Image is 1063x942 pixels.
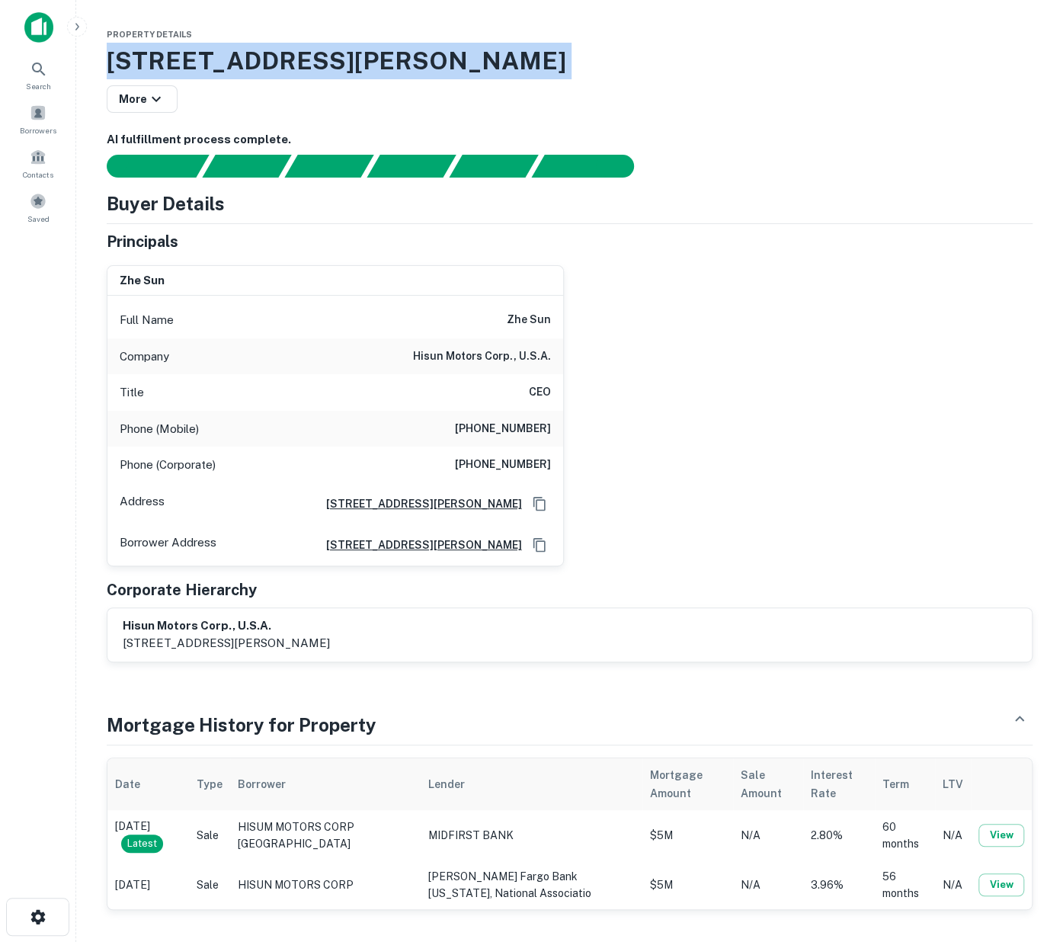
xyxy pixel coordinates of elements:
a: Borrowers [5,98,72,139]
p: Borrower Address [120,533,216,556]
th: Interest Rate [803,758,875,810]
td: HISUM MOTORS CORP [GEOGRAPHIC_DATA] [230,810,420,860]
button: View [978,824,1024,847]
a: Search [5,54,72,95]
td: 56 months [875,860,935,909]
p: Title [120,383,144,402]
h4: Mortgage History for Property [107,711,376,739]
td: $5M [642,810,733,860]
h6: [PHONE_NUMBER] [455,456,551,474]
td: HISUN MOTORS CORP [230,860,420,909]
span: Property Details [107,30,192,39]
p: Full Name [120,311,174,329]
th: Sale Amount [733,758,803,810]
a: Saved [5,187,72,228]
button: Copy Address [528,533,551,556]
th: Term [875,758,935,810]
button: More [107,85,178,113]
span: Saved [27,213,50,225]
td: MIDFIRST BANK [421,810,643,860]
h6: hisun motors corp., u.s.a. [123,617,330,635]
td: N/A [733,810,803,860]
h5: Corporate Hierarchy [107,578,257,601]
td: N/A [733,860,803,909]
td: 3.96% [803,860,875,909]
h3: [STREET_ADDRESS][PERSON_NAME] [107,43,1033,79]
td: [DATE] [107,860,189,909]
td: Sale [189,810,230,860]
img: capitalize-icon.png [24,12,53,43]
td: N/A [935,860,971,909]
p: [STREET_ADDRESS][PERSON_NAME] [123,634,330,652]
div: Sending borrower request to AI... [88,155,203,178]
span: Contacts [23,168,53,181]
th: Lender [421,758,643,810]
h4: Buyer Details [107,190,225,217]
div: Principals found, still searching for contact information. This may take time... [449,155,538,178]
div: Your request is received and processing... [202,155,291,178]
td: 2.80% [803,810,875,860]
p: Phone (Corporate) [120,456,216,474]
th: Date [107,758,189,810]
a: Contacts [5,143,72,184]
iframe: Chat Widget [987,820,1063,893]
th: Mortgage Amount [642,758,733,810]
h6: hisun motors corp., u.s.a. [413,348,551,366]
td: Sale [189,860,230,909]
div: Principals found, AI now looking for contact information... [367,155,456,178]
th: Type [189,758,230,810]
div: Documents found, AI parsing details... [284,155,373,178]
td: $5M [642,860,733,909]
button: View [978,873,1024,896]
h6: [PHONE_NUMBER] [455,420,551,438]
span: Search [26,80,51,92]
th: LTV [935,758,971,810]
td: 60 months [875,810,935,860]
a: [STREET_ADDRESS][PERSON_NAME] [314,495,522,512]
p: Phone (Mobile) [120,420,199,438]
h5: Principals [107,230,178,253]
th: Borrower [230,758,420,810]
h6: zhe sun [120,272,165,290]
td: [PERSON_NAME] Fargo Bank [US_STATE], National Associatio [421,860,643,909]
p: Company [120,348,169,366]
a: [STREET_ADDRESS][PERSON_NAME] [314,537,522,553]
p: Address [120,492,165,515]
h6: AI fulfillment process complete. [107,131,1033,149]
span: Latest [121,836,163,851]
h6: zhe sun [507,311,551,329]
span: Borrowers [20,124,56,136]
h6: CEO [529,383,551,402]
td: N/A [935,810,971,860]
div: AI fulfillment process complete. [532,155,652,178]
button: Copy Address [528,492,551,515]
td: [DATE] [107,810,189,860]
